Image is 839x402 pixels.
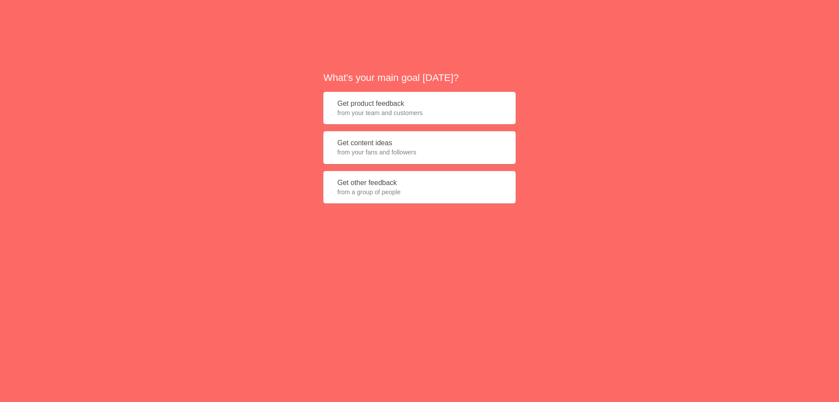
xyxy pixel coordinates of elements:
[337,188,502,196] span: from a group of people
[337,108,502,117] span: from your team and customers
[323,71,516,84] h2: What's your main goal [DATE]?
[323,171,516,204] button: Get other feedbackfrom a group of people
[323,131,516,164] button: Get content ideasfrom your fans and followers
[337,148,502,157] span: from your fans and followers
[323,92,516,125] button: Get product feedbackfrom your team and customers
